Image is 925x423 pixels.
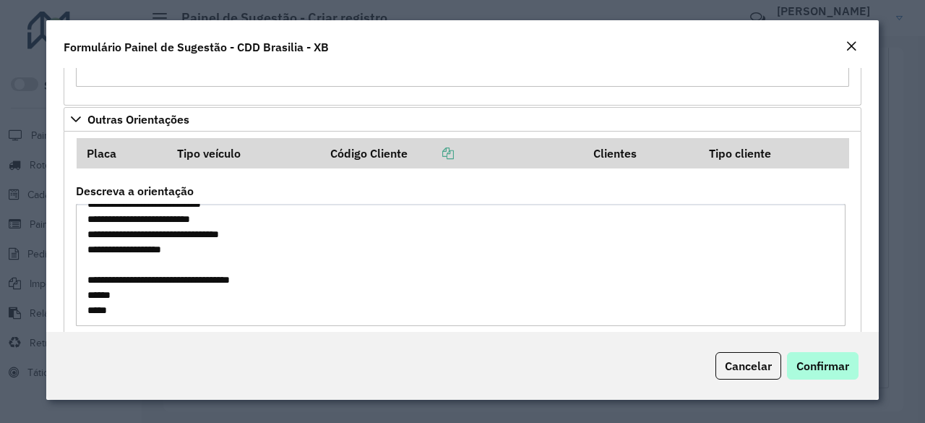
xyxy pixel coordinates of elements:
a: Copiar [408,146,454,161]
em: Fechar [846,40,857,52]
button: Close [841,38,861,56]
th: Código Cliente [320,138,583,168]
span: Outras Orientações [87,114,189,125]
th: Clientes [583,138,699,168]
span: Cancelar [725,359,772,373]
button: Cancelar [715,352,781,380]
th: Placa [77,138,168,168]
span: Confirmar [796,359,849,373]
label: Descreva a orientação [76,182,194,200]
a: Outras Orientações [64,107,861,132]
button: Confirmar [787,352,859,380]
div: Outras Orientações [64,132,861,346]
h4: Formulário Painel de Sugestão - CDD Brasilia - XB [64,38,329,56]
th: Tipo veículo [168,138,321,168]
th: Tipo cliente [699,138,849,168]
